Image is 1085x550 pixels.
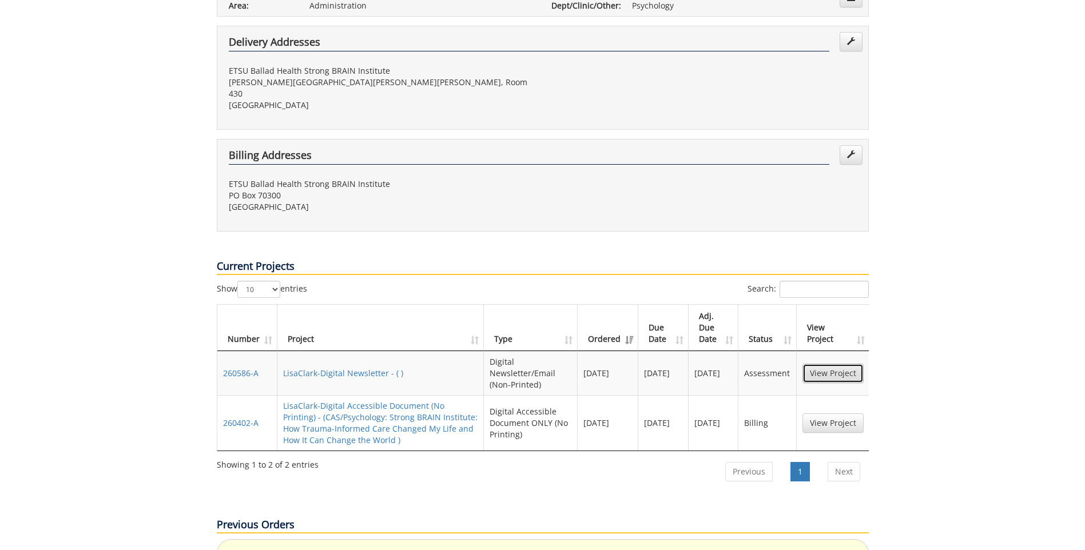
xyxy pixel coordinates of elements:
a: Previous [725,462,773,481]
a: Edit Addresses [840,32,863,51]
td: [DATE] [689,351,739,395]
select: Showentries [237,281,280,298]
th: Project: activate to sort column ascending [277,305,484,351]
p: Current Projects [217,259,869,275]
p: [GEOGRAPHIC_DATA] [229,201,534,213]
th: Ordered: activate to sort column ascending [578,305,638,351]
td: [DATE] [689,395,739,451]
a: LisaClark-Digital Accessible Document (No Printing) - (CAS/Psychology: Strong BRAIN Institute: Ho... [283,400,478,445]
h4: Billing Addresses [229,150,829,165]
a: Next [828,462,860,481]
p: ETSU Ballad Health Strong BRAIN Institute [229,65,534,77]
div: Showing 1 to 2 of 2 entries [217,455,319,471]
a: LisaClark-Digital Newsletter - ( ) [283,368,403,378]
td: [DATE] [578,395,638,451]
td: [DATE] [638,395,689,451]
th: Type: activate to sort column ascending [484,305,578,351]
label: Show entries [217,281,307,298]
p: Previous Orders [217,517,869,533]
td: [DATE] [638,351,689,395]
th: Number: activate to sort column ascending [217,305,277,351]
p: PO Box 70300 [229,190,534,201]
a: View Project [802,413,864,433]
a: 260402-A [223,417,259,428]
th: View Project: activate to sort column ascending [797,305,869,351]
a: 260586-A [223,368,259,378]
th: Due Date: activate to sort column ascending [638,305,689,351]
th: Status: activate to sort column ascending [738,305,796,351]
td: Assessment [738,351,796,395]
td: [DATE] [578,351,638,395]
td: Billing [738,395,796,451]
label: Search: [748,281,869,298]
th: Adj. Due Date: activate to sort column ascending [689,305,739,351]
h4: Delivery Addresses [229,37,829,51]
a: View Project [802,364,864,383]
td: Digital Accessible Document ONLY (No Printing) [484,395,578,451]
p: [PERSON_NAME][GEOGRAPHIC_DATA][PERSON_NAME][PERSON_NAME], Room 430 [229,77,534,99]
p: ETSU Ballad Health Strong BRAIN Institute [229,178,534,190]
a: Edit Addresses [840,145,863,165]
p: [GEOGRAPHIC_DATA] [229,99,534,111]
td: Digital Newsletter/Email (Non-Printed) [484,351,578,395]
a: 1 [790,462,810,481]
input: Search: [780,281,869,298]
